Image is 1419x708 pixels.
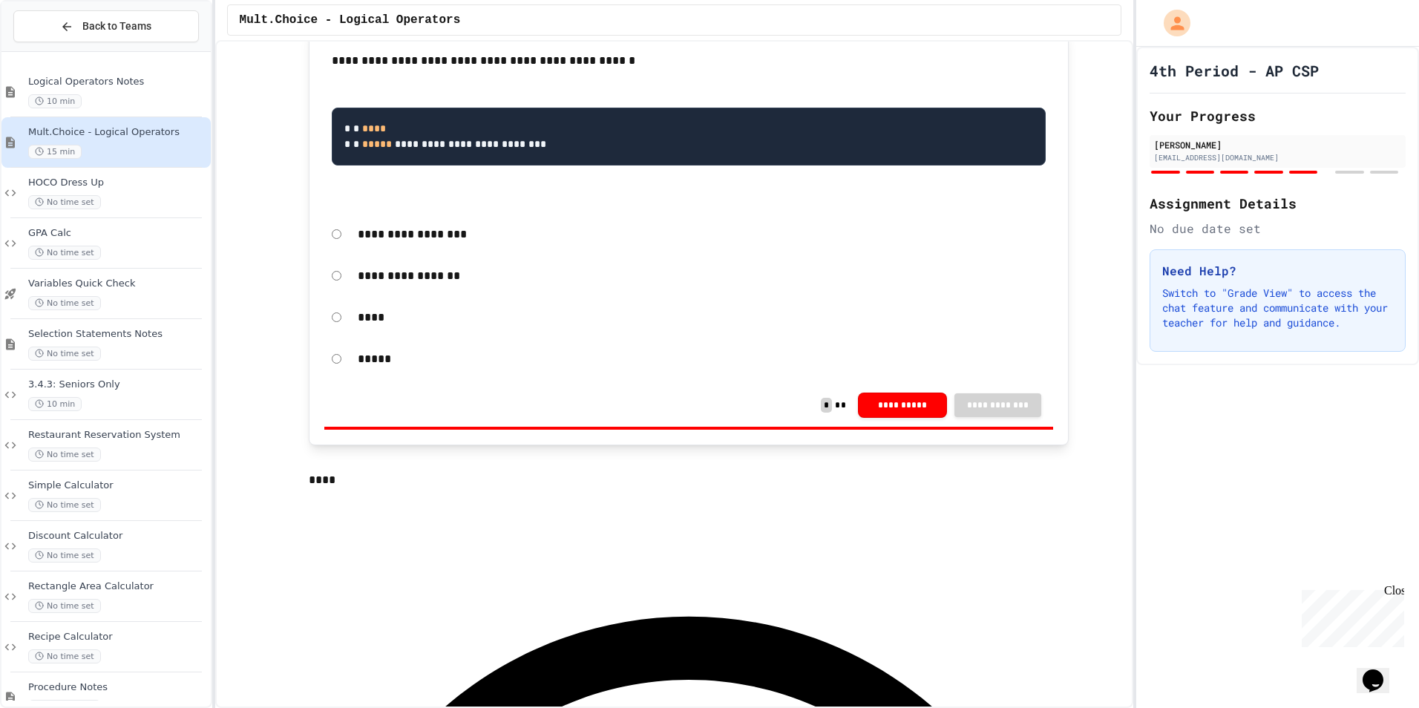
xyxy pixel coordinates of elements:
span: 10 min [28,397,82,411]
span: Recipe Calculator [28,631,208,643]
span: Mult.Choice - Logical Operators [28,126,208,139]
span: No time set [28,347,101,361]
div: [EMAIL_ADDRESS][DOMAIN_NAME] [1154,152,1401,163]
span: GPA Calc [28,227,208,240]
h2: Assignment Details [1150,193,1406,214]
span: Discount Calculator [28,530,208,543]
span: 3.4.3: Seniors Only [28,378,208,391]
p: Switch to "Grade View" to access the chat feature and communicate with your teacher for help and ... [1162,286,1393,330]
span: Restaurant Reservation System [28,429,208,442]
span: No time set [28,195,101,209]
h1: 4th Period - AP CSP [1150,60,1319,81]
span: Logical Operators Notes [28,76,208,88]
span: Procedure Notes [28,681,208,694]
div: No due date set [1150,220,1406,237]
span: 15 min [28,145,82,159]
span: Simple Calculator [28,479,208,492]
button: Back to Teams [13,10,199,42]
span: HOCO Dress Up [28,177,208,189]
iframe: chat widget [1357,649,1404,693]
span: Mult.Choice - Logical Operators [240,11,461,29]
iframe: chat widget [1296,584,1404,647]
div: [PERSON_NAME] [1154,138,1401,151]
span: No time set [28,498,101,512]
span: No time set [28,548,101,563]
span: Rectangle Area Calculator [28,580,208,593]
span: 10 min [28,94,82,108]
h3: Need Help? [1162,262,1393,280]
span: Selection Statements Notes [28,328,208,341]
h2: Your Progress [1150,105,1406,126]
span: No time set [28,649,101,663]
span: Variables Quick Check [28,278,208,290]
span: No time set [28,448,101,462]
div: Chat with us now!Close [6,6,102,94]
span: No time set [28,599,101,613]
span: No time set [28,296,101,310]
span: No time set [28,246,101,260]
div: My Account [1148,6,1194,40]
span: Back to Teams [82,19,151,34]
